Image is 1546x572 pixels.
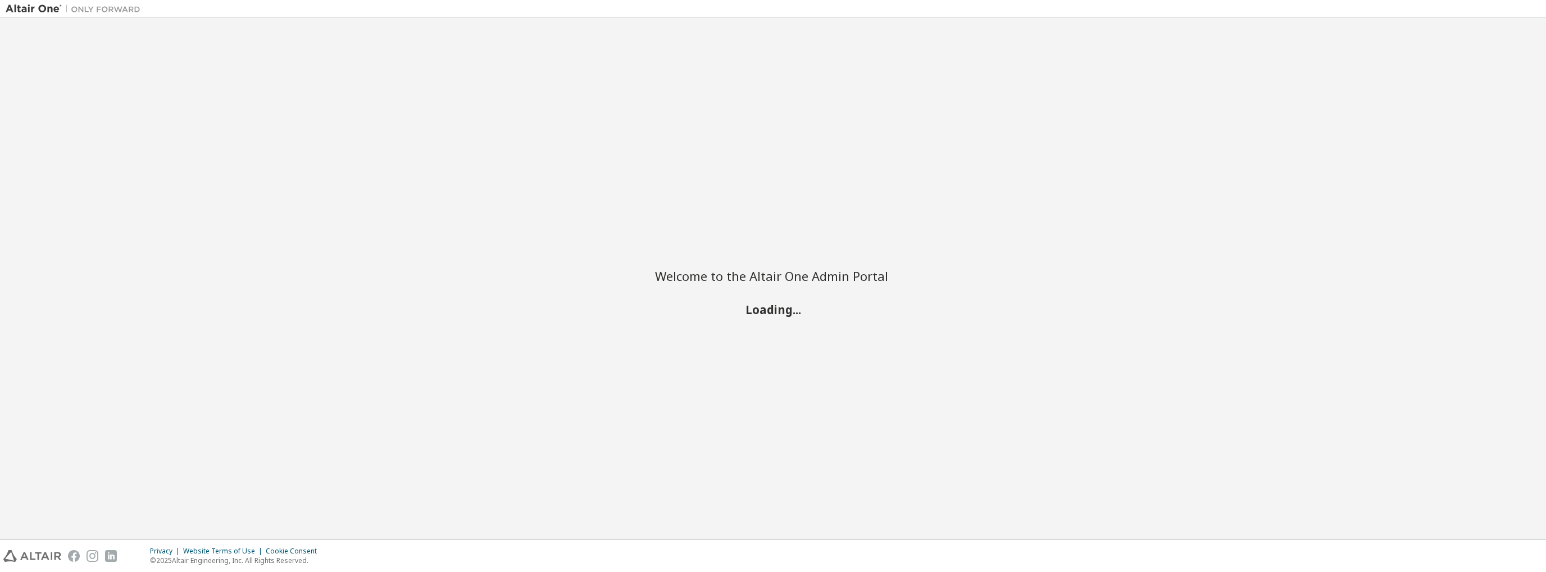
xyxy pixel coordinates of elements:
[150,547,183,556] div: Privacy
[655,268,891,284] h2: Welcome to the Altair One Admin Portal
[6,3,146,15] img: Altair One
[183,547,266,556] div: Website Terms of Use
[150,556,324,565] p: © 2025 Altair Engineering, Inc. All Rights Reserved.
[655,302,891,317] h2: Loading...
[266,547,324,556] div: Cookie Consent
[105,550,117,562] img: linkedin.svg
[87,550,98,562] img: instagram.svg
[3,550,61,562] img: altair_logo.svg
[68,550,80,562] img: facebook.svg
